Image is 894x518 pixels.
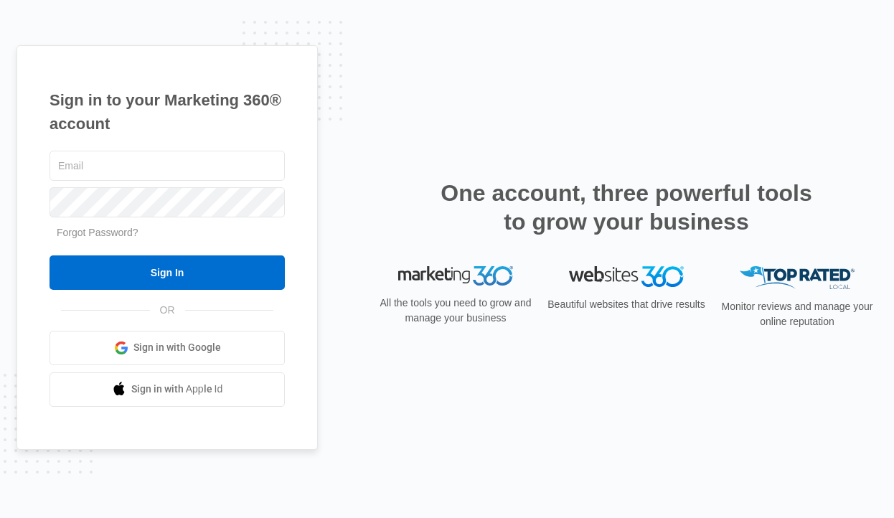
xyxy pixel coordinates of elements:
img: Marketing 360 [398,266,513,286]
p: All the tools you need to grow and manage your business [375,296,536,326]
input: Sign In [50,255,285,290]
a: Sign in with Apple Id [50,372,285,407]
a: Forgot Password? [57,227,138,238]
span: OR [150,303,185,318]
span: Sign in with Google [133,340,221,355]
span: Sign in with Apple Id [131,382,223,397]
input: Email [50,151,285,181]
img: Websites 360 [569,266,684,287]
p: Monitor reviews and manage your online reputation [717,299,877,329]
a: Sign in with Google [50,331,285,365]
h1: Sign in to your Marketing 360® account [50,88,285,136]
h2: One account, three powerful tools to grow your business [436,179,817,236]
img: Top Rated Local [740,266,855,290]
p: Beautiful websites that drive results [546,297,707,312]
